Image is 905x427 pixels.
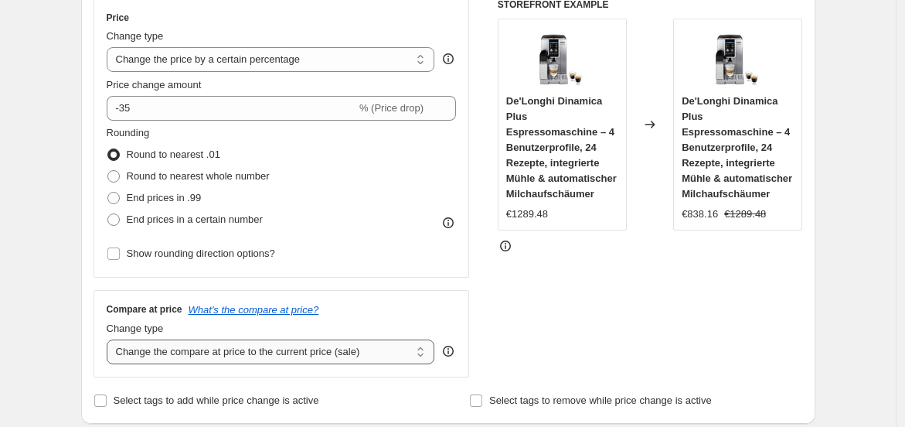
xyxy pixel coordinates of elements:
[441,51,456,67] div: help
[724,207,766,222] strike: €1289.48
[127,213,263,225] span: End prices in a certain number
[107,303,182,316] h3: Compare at price
[506,207,548,222] div: €1289.48
[127,170,270,182] span: Round to nearest whole number
[127,248,275,259] span: Show rounding direction options?
[682,207,718,222] div: €838.16
[531,27,593,89] img: 71pZCO666iL_80x.jpg
[107,12,129,24] h3: Price
[489,395,712,406] span: Select tags to remove while price change is active
[107,323,164,334] span: Change type
[107,79,202,91] span: Price change amount
[127,192,202,203] span: End prices in .99
[127,149,220,160] span: Round to nearest .01
[506,95,617,200] span: De'Longhi Dinamica Plus Espressomaschine – 4 Benutzerprofile, 24 Rezepte, integrierte Mühle & aut...
[114,395,319,406] span: Select tags to add while price change is active
[189,304,319,316] button: What's the compare at price?
[107,30,164,42] span: Change type
[682,95,792,200] span: De'Longhi Dinamica Plus Espressomaschine – 4 Benutzerprofile, 24 Rezepte, integrierte Mühle & aut...
[107,96,356,121] input: -15
[107,127,150,138] span: Rounding
[441,343,456,359] div: help
[359,102,424,114] span: % (Price drop)
[707,27,769,89] img: 71pZCO666iL_80x.jpg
